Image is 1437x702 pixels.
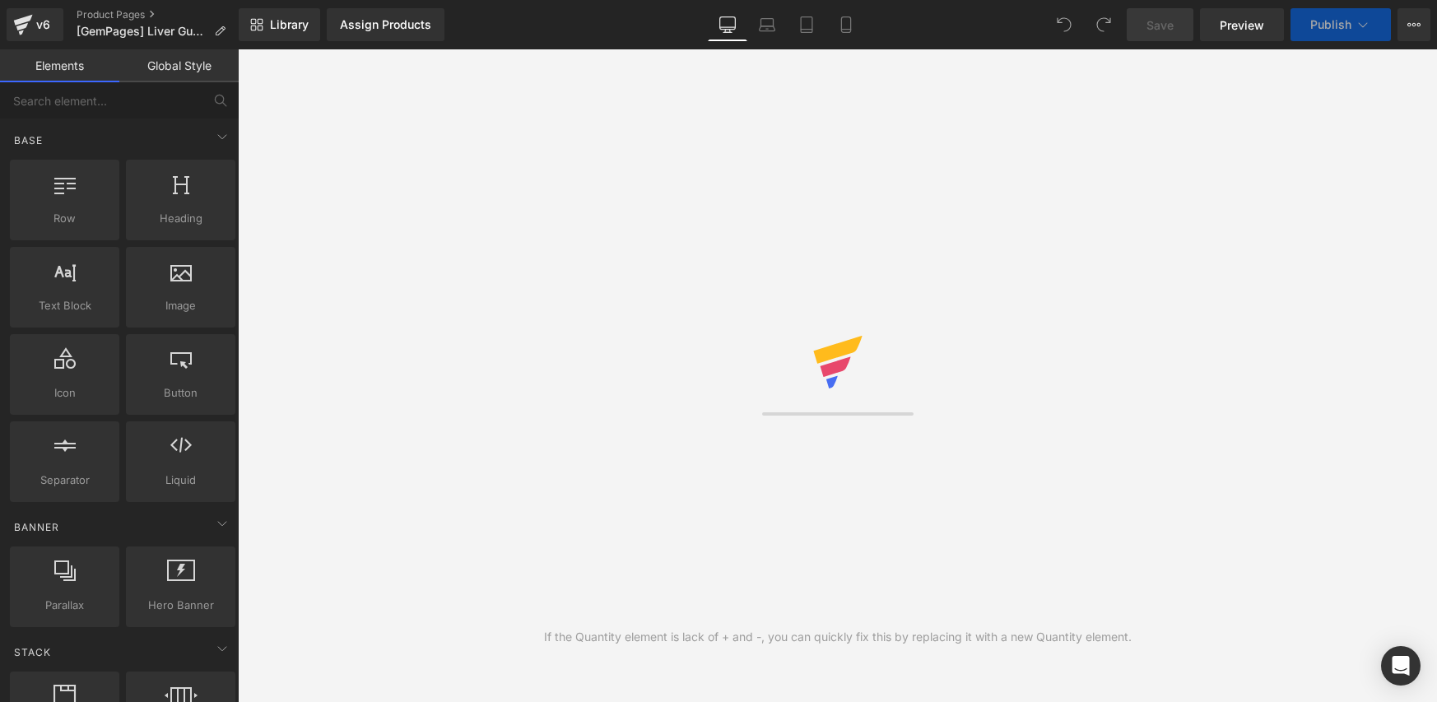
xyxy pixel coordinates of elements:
span: Parallax [15,597,114,614]
a: Mobile [826,8,866,41]
button: Redo [1087,8,1120,41]
span: Save [1146,16,1174,34]
a: v6 [7,8,63,41]
span: Text Block [15,297,114,314]
span: Button [131,384,230,402]
button: Publish [1291,8,1391,41]
span: Base [12,132,44,148]
div: v6 [33,14,53,35]
span: Image [131,297,230,314]
a: Laptop [747,8,787,41]
a: Tablet [787,8,826,41]
button: Undo [1048,8,1081,41]
span: Separator [15,472,114,489]
a: New Library [239,8,320,41]
span: Heading [131,210,230,227]
span: Publish [1310,18,1351,31]
span: Row [15,210,114,227]
a: Desktop [708,8,747,41]
span: Preview [1220,16,1264,34]
span: Hero Banner [131,597,230,614]
div: Open Intercom Messenger [1381,646,1421,686]
span: Library [270,17,309,32]
a: Product Pages [77,8,239,21]
a: Global Style [119,49,239,82]
div: If the Quantity element is lack of + and -, you can quickly fix this by replacing it with a new Q... [544,628,1132,646]
span: Icon [15,384,114,402]
span: [GemPages] Liver Guard [77,25,207,38]
a: Preview [1200,8,1284,41]
span: Banner [12,519,61,535]
div: Assign Products [340,18,431,31]
span: Liquid [131,472,230,489]
button: More [1397,8,1430,41]
span: Stack [12,644,53,660]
